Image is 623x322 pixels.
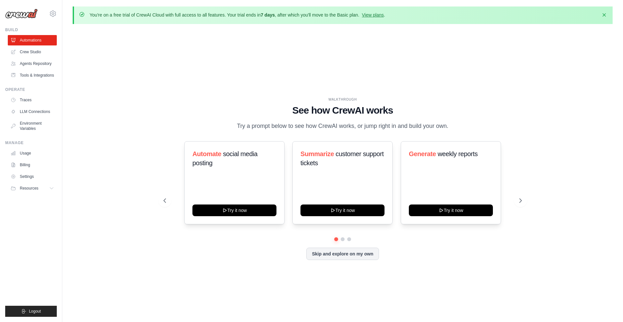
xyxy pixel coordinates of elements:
div: Operate [5,87,57,92]
button: Try it now [300,204,385,216]
p: You're on a free trial of CrewAI Cloud with full access to all features. Your trial ends in , aft... [90,12,385,18]
p: Try a prompt below to see how CrewAI works, or jump right in and build your own. [234,121,452,131]
a: Agents Repository [8,58,57,69]
a: Traces [8,95,57,105]
div: Manage [5,140,57,145]
span: customer support tickets [300,150,384,167]
span: Automate [192,150,221,157]
a: Settings [8,171,57,182]
span: weekly reports [437,150,477,157]
span: Logout [29,309,41,314]
button: Resources [8,183,57,193]
div: WALKTHROUGH [164,97,522,102]
button: Try it now [409,204,493,216]
a: Crew Studio [8,47,57,57]
a: Billing [8,160,57,170]
span: Summarize [300,150,334,157]
a: LLM Connections [8,106,57,117]
a: Automations [8,35,57,45]
button: Try it now [192,204,276,216]
a: Usage [8,148,57,158]
button: Skip and explore on my own [306,248,379,260]
span: Resources [20,186,38,191]
iframe: Chat Widget [591,291,623,322]
div: Build [5,27,57,32]
img: Logo [5,9,38,19]
a: View plans [362,12,384,18]
a: Environment Variables [8,118,57,134]
span: social media posting [192,150,258,167]
span: Generate [409,150,436,157]
strong: 7 days [261,12,275,18]
button: Logout [5,306,57,317]
a: Tools & Integrations [8,70,57,80]
h1: See how CrewAI works [164,105,522,116]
